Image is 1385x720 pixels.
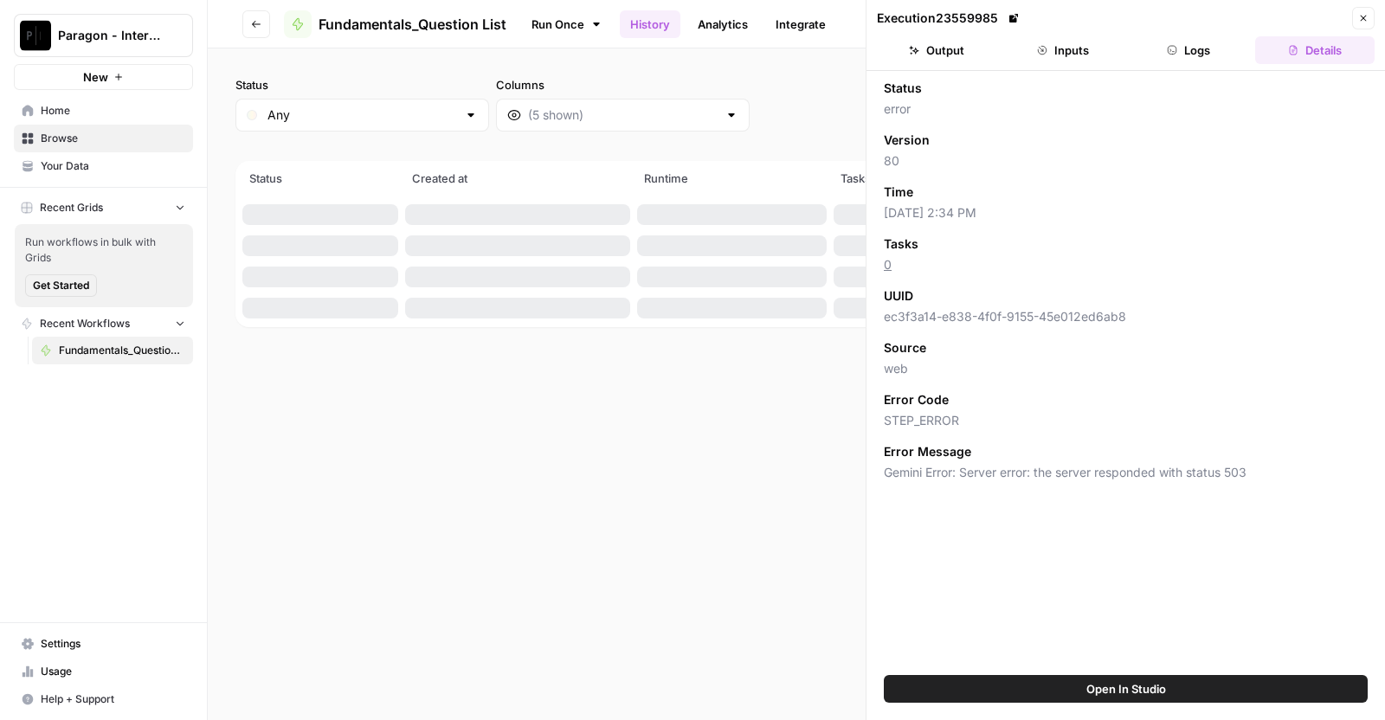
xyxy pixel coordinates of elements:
[402,161,633,199] th: Created at
[496,76,750,93] label: Columns
[1086,680,1166,697] span: Open In Studio
[634,161,831,199] th: Runtime
[41,103,185,119] span: Home
[1255,36,1375,64] button: Details
[41,664,185,679] span: Usage
[765,10,836,38] a: Integrate
[40,316,130,331] span: Recent Workflows
[14,125,193,152] a: Browse
[33,278,89,293] span: Get Started
[884,412,1368,429] span: STEP_ERROR
[528,106,718,124] input: (5 shown)
[884,443,971,460] span: Error Message
[877,10,1022,27] div: Execution 23559985
[319,14,506,35] span: Fundamentals_Question List
[267,106,457,124] input: Any
[520,10,613,39] a: Run Once
[41,158,185,174] span: Your Data
[687,10,758,38] a: Analytics
[884,464,1368,481] span: Gemini Error: Server error: the server responded with status 503
[239,161,402,199] th: Status
[884,287,913,305] span: UUID
[59,343,185,358] span: Fundamentals_Question List
[41,131,185,146] span: Browse
[14,685,193,713] button: Help + Support
[40,200,103,215] span: Recent Grids
[25,274,97,297] button: Get Started
[284,10,506,38] a: Fundamentals_Question List
[14,64,193,90] button: New
[884,675,1368,703] button: Open In Studio
[235,76,489,93] label: Status
[41,691,185,707] span: Help + Support
[32,337,193,364] a: Fundamentals_Question List
[884,235,918,253] span: Tasks
[884,360,1368,377] span: web
[14,195,193,221] button: Recent Grids
[620,10,680,38] a: History
[1130,36,1249,64] button: Logs
[14,97,193,125] a: Home
[877,36,996,64] button: Output
[884,132,930,149] span: Version
[1003,36,1123,64] button: Inputs
[25,235,183,266] span: Run workflows in bulk with Grids
[884,257,892,272] a: 0
[884,339,926,357] span: Source
[14,152,193,180] a: Your Data
[884,391,949,408] span: Error Code
[20,20,51,51] img: Paragon - Internal Usage Logo
[884,308,1368,325] span: ec3f3a14-e838-4f0f-9155-45e012ed6ab8
[14,14,193,57] button: Workspace: Paragon - Internal Usage
[83,68,108,86] span: New
[58,27,163,44] span: Paragon - Internal Usage
[14,658,193,685] a: Usage
[884,183,913,201] span: Time
[14,630,193,658] a: Settings
[41,636,185,652] span: Settings
[884,80,922,97] span: Status
[884,152,1368,170] span: 80
[14,311,193,337] button: Recent Workflows
[830,161,985,199] th: Tasks
[884,100,1368,118] span: error
[884,204,1368,222] span: [DATE] 2:34 PM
